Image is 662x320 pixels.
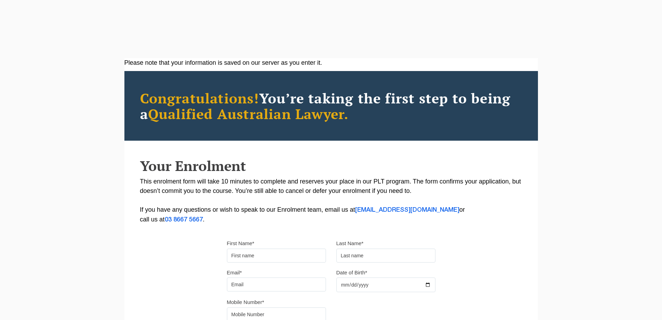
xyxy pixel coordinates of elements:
label: Last Name* [336,240,363,247]
label: Mobile Number* [227,299,264,306]
span: Congratulations! [140,89,259,107]
input: Last name [336,249,435,263]
input: Email [227,278,326,291]
a: [EMAIL_ADDRESS][DOMAIN_NAME] [355,207,459,213]
h2: You’re taking the first step to being a [140,90,522,122]
label: First Name* [227,240,254,247]
label: Email* [227,269,242,276]
label: Date of Birth* [336,269,367,276]
input: First name [227,249,326,263]
h2: Your Enrolment [140,158,522,173]
div: Please note that your information is saved on our server as you enter it. [124,58,538,68]
span: Qualified Australian Lawyer. [148,104,349,123]
a: 03 8667 5667 [165,217,203,223]
p: This enrolment form will take 10 minutes to complete and reserves your place in our PLT program. ... [140,177,522,225]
